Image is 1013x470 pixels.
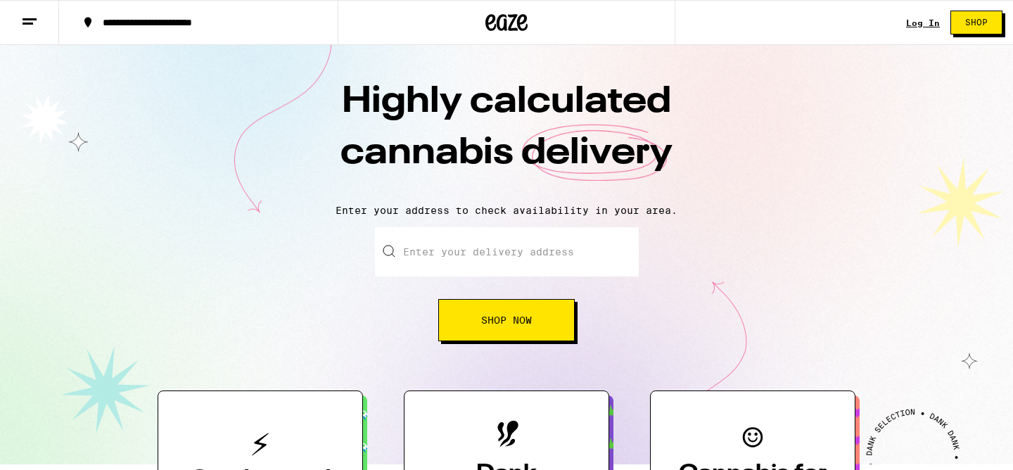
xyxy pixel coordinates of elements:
[906,18,940,27] div: Log In
[438,299,575,341] button: Shop Now
[481,315,532,325] span: Shop Now
[950,11,1002,34] button: Shop
[14,205,999,216] p: Enter your address to check availability in your area.
[965,18,988,27] span: Shop
[260,77,753,193] h1: Highly calculated cannabis delivery
[375,227,639,277] input: Enter your delivery address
